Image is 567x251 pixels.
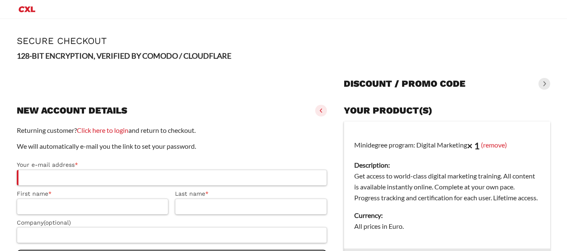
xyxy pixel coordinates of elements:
h1: Secure Checkout [17,36,550,46]
p: We will automatically e-mail you the link to set your password. [17,141,327,152]
td: Minidegree program: Digital Marketing [344,122,550,249]
label: Your e-mail address [17,160,327,170]
label: First name [17,189,168,199]
dd: All prices in Euro. [354,221,540,232]
dd: Get access to world-class digital marketing training. All content is available instantly online. ... [354,171,540,203]
h3: New account details [17,105,127,116]
strong: × 1 [467,140,480,151]
p: Returning customer? and return to checkout. [17,125,327,136]
span: (optional) [44,219,71,226]
strong: 128-BIT ENCRYPTION, VERIFIED BY COMODO / CLOUDFLARE [17,51,231,60]
a: Click here to login [77,126,128,134]
h3: Discount / promo code [344,78,465,90]
dt: Currency: [354,210,540,221]
label: Last name [175,189,327,199]
a: (remove) [481,140,507,148]
dt: Description: [354,160,540,171]
label: Company [17,218,327,228]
